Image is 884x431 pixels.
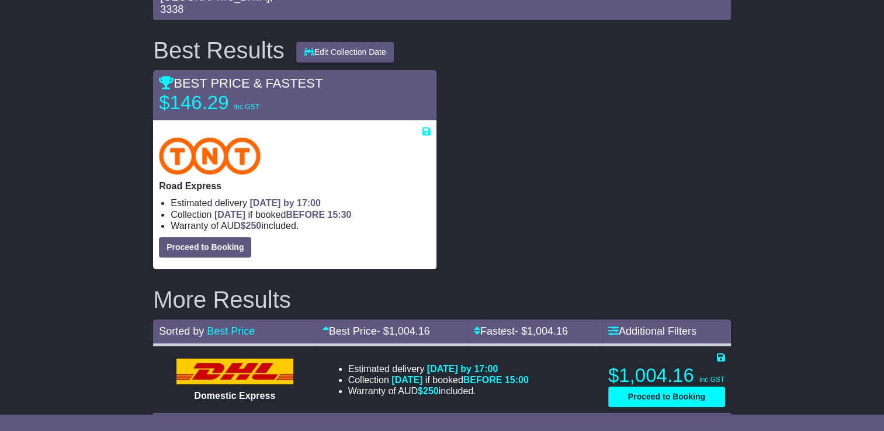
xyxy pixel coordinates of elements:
li: Estimated delivery [348,363,529,374]
a: Fastest- $1,004.16 [474,325,568,337]
li: Collection [348,374,529,385]
span: - $ [515,325,568,337]
div: Best Results [147,37,290,63]
li: Warranty of AUD included. [348,385,529,397]
span: if booked [214,210,351,220]
span: $ [418,386,439,396]
span: 15:00 [505,375,529,385]
a: Additional Filters [608,325,696,337]
button: Proceed to Booking [159,237,251,258]
button: Edit Collection Date [296,42,394,62]
span: 1,004.16 [527,325,568,337]
a: Best Price [207,325,255,337]
span: [DATE] by 17:00 [427,364,498,374]
h2: More Results [153,287,731,312]
span: 15:30 [327,210,351,220]
p: $1,004.16 [608,364,725,387]
img: DHL: Domestic Express [176,359,293,384]
p: $146.29 [159,91,305,114]
span: inc GST [234,103,259,111]
span: if booked [391,375,528,385]
a: Best Price- $1,004.16 [323,325,430,337]
span: - $ [377,325,430,337]
span: Sorted by [159,325,204,337]
span: 250 [246,221,262,231]
span: BEFORE [463,375,502,385]
span: 1,004.16 [389,325,430,337]
span: inc GST [699,376,724,384]
span: [DATE] [214,210,245,220]
li: Collection [171,209,430,220]
li: Estimated delivery [171,197,430,208]
span: $ [241,221,262,231]
span: Domestic Express [195,391,276,401]
span: [DATE] by 17:00 [249,198,321,208]
p: Road Express [159,180,430,192]
span: BEFORE [286,210,325,220]
span: 250 [423,386,439,396]
span: BEST PRICE & FASTEST [159,76,323,91]
li: Warranty of AUD included. [171,220,430,231]
button: Proceed to Booking [608,387,725,407]
img: TNT Domestic: Road Express [159,137,261,175]
span: [DATE] [391,375,422,385]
